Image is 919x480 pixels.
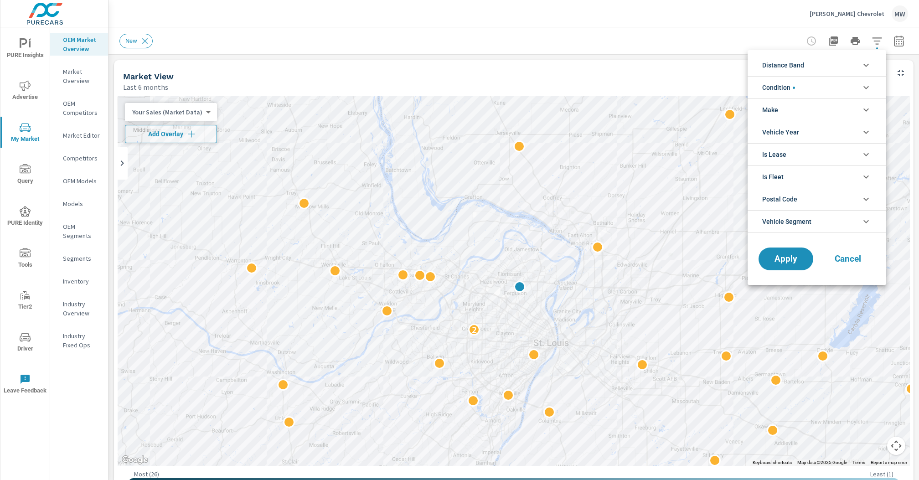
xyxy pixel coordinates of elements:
[762,166,784,188] span: Is Fleet
[762,77,795,98] span: Condition
[762,99,778,121] span: Make
[762,211,811,232] span: Vehicle Segment
[830,255,866,263] span: Cancel
[759,248,813,270] button: Apply
[768,255,804,263] span: Apply
[762,188,797,210] span: Postal Code
[748,50,886,237] ul: filter options
[762,121,799,143] span: Vehicle Year
[762,54,804,76] span: Distance Band
[762,144,786,165] span: Is Lease
[821,248,875,270] button: Cancel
